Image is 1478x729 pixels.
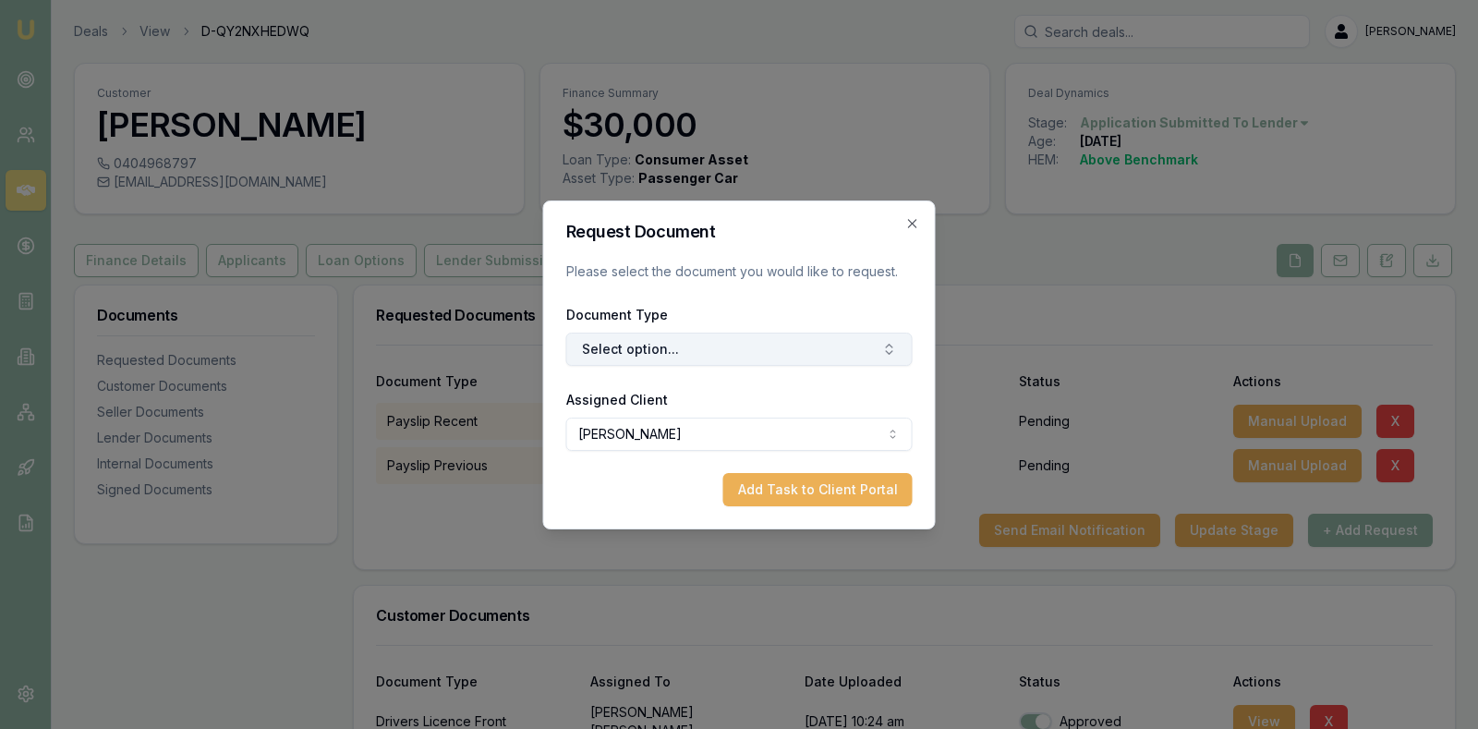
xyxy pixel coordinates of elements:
[566,307,668,322] label: Document Type
[566,224,913,240] h2: Request Document
[566,392,668,407] label: Assigned Client
[566,262,913,281] p: Please select the document you would like to request.
[566,333,913,366] button: Select option...
[723,473,913,506] button: Add Task to Client Portal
